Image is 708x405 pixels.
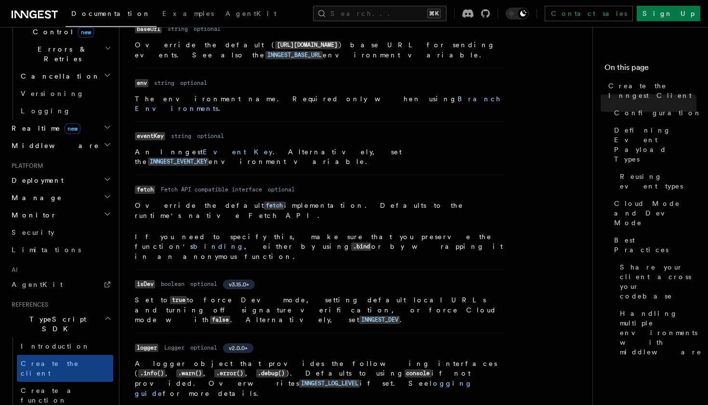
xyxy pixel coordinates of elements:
[8,141,99,150] span: Middleware
[8,224,113,241] a: Security
[197,132,224,140] dd: optional
[135,379,472,397] a: logging guide
[275,41,339,49] code: [URL][DOMAIN_NAME]
[405,369,432,378] code: console
[614,199,696,228] span: Cloud Mode and Dev Mode
[268,186,295,193] dd: optional
[616,168,696,195] a: Reusing event types
[21,107,71,115] span: Logging
[8,175,64,185] span: Deployment
[610,195,696,231] a: Cloud Mode and Dev Mode
[8,123,80,133] span: Realtime
[168,25,188,33] dd: string
[614,125,696,164] span: Defining Event Payload Types
[65,123,80,134] span: new
[135,94,505,113] p: The environment name. Required only when using .
[610,104,696,121] a: Configuration
[78,27,94,38] span: new
[17,355,113,382] a: Create the client
[148,158,209,165] a: INNGEST_EVENT_KEY
[17,102,113,120] a: Logging
[190,344,217,351] dd: optional
[256,369,287,378] code: .debug()
[637,6,700,21] a: Sign Up
[161,280,184,288] dd: boolean
[8,120,113,137] button: Realtimenew
[135,79,148,87] code: env
[545,6,633,21] a: Contact sales
[214,369,245,378] code: .error()
[21,90,84,97] span: Versioning
[194,25,221,33] dd: optional
[299,379,360,387] a: INNGEST_LOG_LEVEL
[8,162,43,170] span: Platform
[148,158,209,166] code: INNGEST_EVENT_KEY
[506,8,529,19] button: Toggle dark mode
[135,147,505,167] p: An Inngest . Alternatively, set the environment variable.
[135,232,505,261] p: If you need to specify this, make sure that you preserve the function's , either by using or by w...
[193,243,244,250] a: binding
[17,85,113,102] a: Versioning
[154,79,174,87] dd: string
[608,81,696,100] span: Create the Inngest Client
[220,3,282,26] a: AgentKit
[17,71,100,81] span: Cancellation
[135,132,165,140] code: eventKey
[135,280,155,288] code: isDev
[135,95,501,112] a: Branch Environments
[604,77,696,104] a: Create the Inngest Client
[620,262,696,301] span: Share your client across your codebase
[264,202,284,209] a: fetch
[66,3,157,27] a: Documentation
[17,44,105,64] span: Errors & Retries
[8,172,113,189] button: Deployment
[8,310,113,337] button: TypeScript SDK
[610,121,696,168] a: Defining Event Payload Types
[135,186,155,194] code: fetch
[229,281,249,288] span: v3.15.0+
[351,243,371,251] code: .bind
[359,316,400,324] code: INNGEST_DEV
[164,344,184,351] dd: Logger
[8,137,113,154] button: Middleware
[170,296,187,304] code: true
[620,309,702,357] span: Handling multiple environments with middleware
[8,266,18,274] span: AI
[8,241,113,258] a: Limitations
[135,295,505,325] p: Set to to force Dev mode, setting default local URLs and turning off signature verification, or f...
[138,369,165,378] code: .info()
[8,189,113,206] button: Manage
[135,201,505,220] p: Override the default implementation. Defaults to the runtime's native Fetch API.
[17,13,113,40] button: Flow Controlnew
[180,79,207,87] dd: optional
[17,40,113,67] button: Errors & Retries
[614,235,696,255] span: Best Practices
[610,231,696,258] a: Best Practices
[71,10,151,17] span: Documentation
[8,210,57,220] span: Monitor
[614,108,702,118] span: Configuration
[8,206,113,224] button: Monitor
[162,10,214,17] span: Examples
[17,17,106,37] span: Flow Control
[12,281,63,288] span: AgentKit
[359,316,400,324] a: INNGEST_DEV
[229,344,248,352] span: v2.0.0+
[135,344,158,352] code: logger
[225,10,276,17] span: AgentKit
[427,9,441,18] kbd: ⌘K
[21,342,90,350] span: Introduction
[616,258,696,305] a: Share your client across your codebase
[210,316,230,324] code: false
[135,359,505,398] p: A logger object that provides the following interfaces ( , , , ). Defaults to using if not provid...
[8,314,104,334] span: TypeScript SDK
[161,186,262,193] dd: Fetch API compatible interface
[616,305,696,361] a: Handling multiple environments with middleware
[265,51,323,59] a: INNGEST_BASE_URL
[8,301,48,309] span: References
[135,40,505,60] p: Override the default ( ) base URL for sending events. See also the environment variable.
[21,360,79,377] span: Create the client
[21,387,78,404] span: Create a function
